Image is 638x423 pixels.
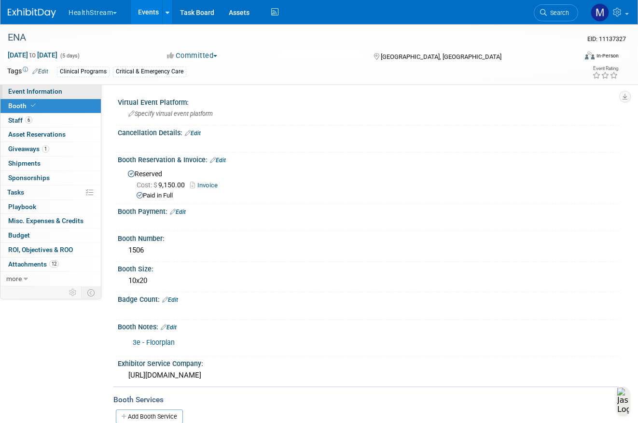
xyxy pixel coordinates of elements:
[118,95,619,107] div: Virtual Event Platform:
[25,116,32,124] span: 6
[591,3,609,22] img: Maya Storry
[125,243,611,258] div: 1506
[57,67,110,77] div: Clinical Programs
[0,127,101,141] a: Asset Reservations
[592,66,618,71] div: Event Rating
[8,116,32,124] span: Staff
[0,85,101,99] a: Event Information
[28,51,37,59] span: to
[65,286,82,299] td: Personalize Event Tab Strip
[534,4,578,21] a: Search
[6,275,22,282] span: more
[0,257,101,271] a: Attachments12
[8,8,56,18] img: ExhibitDay
[8,159,41,167] span: Shipments
[82,286,101,299] td: Toggle Event Tabs
[113,67,186,77] div: Critical & Emergency Care
[133,338,175,347] a: 3e - Floorplan
[113,395,619,405] div: Booth Services
[8,217,83,225] span: Misc. Expenses & Credits
[587,35,626,42] span: Event ID: 11137327
[125,167,611,200] div: Reserved
[118,356,619,368] div: Exhibitor Service Company:
[0,200,101,214] a: Playbook
[8,130,66,138] span: Asset Reservations
[0,113,101,127] a: Staff6
[8,102,38,110] span: Booth
[118,320,619,332] div: Booth Notes:
[118,262,619,274] div: Booth Size:
[0,142,101,156] a: Giveaways1
[7,188,24,196] span: Tasks
[0,272,101,286] a: more
[381,53,501,60] span: [GEOGRAPHIC_DATA], [GEOGRAPHIC_DATA]
[596,52,619,59] div: In-Person
[0,243,101,257] a: ROI, Objectives & ROO
[529,50,619,65] div: Event Format
[118,292,619,305] div: Badge Count:
[0,214,101,228] a: Misc. Expenses & Credits
[8,174,50,182] span: Sponsorships
[8,87,62,95] span: Event Information
[0,185,101,199] a: Tasks
[0,156,101,170] a: Shipments
[164,51,221,61] button: Committed
[547,9,569,16] span: Search
[59,53,80,59] span: (5 days)
[125,368,611,383] div: [URL][DOMAIN_NAME]
[585,52,595,59] img: Format-Inperson.png
[161,324,177,331] a: Edit
[49,260,59,268] span: 12
[210,157,226,164] a: Edit
[118,231,619,243] div: Booth Number:
[190,182,222,189] a: Invoice
[125,273,611,288] div: 10x20
[137,181,158,189] span: Cost: $
[32,68,48,75] a: Edit
[4,29,567,46] div: ENA
[8,231,30,239] span: Budget
[31,103,36,108] i: Booth reservation complete
[8,145,49,153] span: Giveaways
[137,191,611,200] div: Paid in Full
[118,153,619,165] div: Booth Reservation & Invoice:
[170,209,186,215] a: Edit
[8,260,59,268] span: Attachments
[185,130,201,137] a: Edit
[118,126,619,138] div: Cancellation Details:
[0,99,101,113] a: Booth
[162,296,178,303] a: Edit
[8,246,73,254] span: ROI, Objectives & ROO
[7,66,48,77] td: Tags
[42,145,49,153] span: 1
[8,203,36,211] span: Playbook
[137,181,189,189] span: 9,150.00
[0,228,101,242] a: Budget
[0,171,101,185] a: Sponsorships
[118,204,619,217] div: Booth Payment:
[7,51,58,59] span: [DATE] [DATE]
[128,110,213,117] span: Specify virtual event platform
